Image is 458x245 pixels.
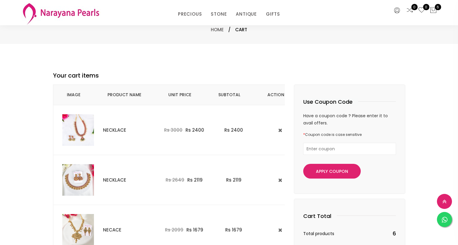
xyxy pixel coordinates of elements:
[303,164,361,179] button: Apply Coupon
[187,177,203,183] span: Rs 2119
[435,4,441,10] span: 6
[254,85,298,105] th: action
[53,85,94,105] th: Image
[418,7,425,14] a: 0
[103,227,121,233] a: NECACE
[303,131,396,138] p: Coupon code is case sensitive
[225,227,242,233] span: Rs 1679
[430,7,437,14] button: 6
[178,10,202,19] a: PRECIOUS
[103,177,126,183] a: NECKLACE
[393,231,396,236] span: 6
[236,10,257,19] a: ANTIQUE
[303,112,396,127] p: Have a coupon code ? Please enter it to avail offers.
[235,26,247,33] span: Cart
[166,177,184,183] span: Rs 2649
[185,127,204,133] span: Rs 2400
[226,177,241,183] span: Rs 2119
[303,231,396,236] h5: Total products
[53,71,405,80] h3: Your cart items
[211,10,227,19] a: STONE
[211,26,224,33] a: Home
[228,26,231,33] span: /
[155,85,205,105] th: Unit Price
[186,227,203,233] span: Rs 1679
[165,227,183,233] span: Rs 2099
[303,213,337,220] h4: Cart Total
[224,127,243,133] span: Rs 2400
[103,127,126,133] a: NECKLACE
[406,7,413,14] a: 0
[303,143,396,155] input: Enter coupon
[423,4,429,10] span: 0
[164,127,182,133] span: Rs 3000
[205,85,254,105] th: Subtotal
[266,10,280,19] a: GIFTS
[411,4,418,10] span: 0
[94,85,155,105] th: Product Name
[303,98,358,106] h4: Use Coupon Code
